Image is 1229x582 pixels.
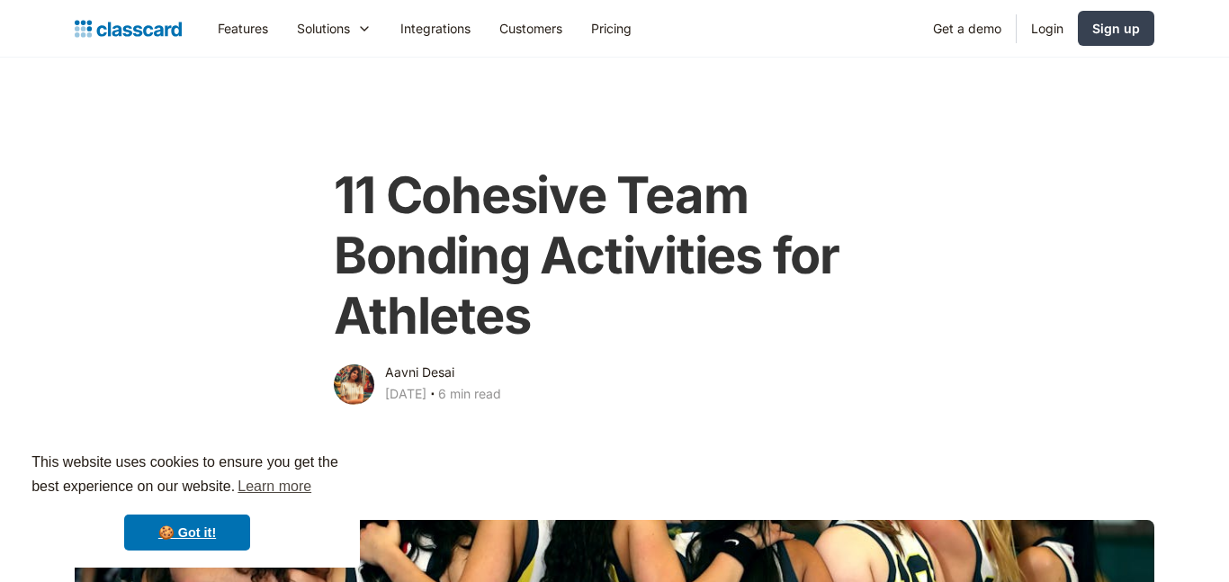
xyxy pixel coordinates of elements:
[31,452,343,500] span: This website uses cookies to ensure you get the best experience on our website.
[919,8,1016,49] a: Get a demo
[1092,19,1140,38] div: Sign up
[1017,8,1078,49] a: Login
[334,166,894,347] h1: 11 Cohesive Team Bonding Activities for Athletes
[283,8,386,49] div: Solutions
[75,16,182,41] a: home
[203,8,283,49] a: Features
[485,8,577,49] a: Customers
[124,515,250,551] a: dismiss cookie message
[438,383,501,405] div: 6 min read
[385,383,426,405] div: [DATE]
[426,383,438,408] div: ‧
[577,8,646,49] a: Pricing
[235,473,314,500] a: learn more about cookies
[385,362,454,383] div: Aavni Desai
[386,8,485,49] a: Integrations
[297,19,350,38] div: Solutions
[1078,11,1154,46] a: Sign up
[14,434,360,568] div: cookieconsent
